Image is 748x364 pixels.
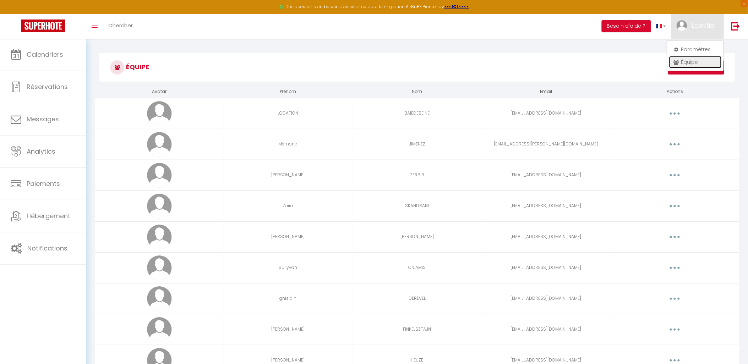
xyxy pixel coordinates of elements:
[482,86,611,98] th: Email
[147,255,172,280] img: avatar.png
[27,82,68,91] span: Réservations
[353,314,481,345] td: FINKELSZTAJN
[27,50,63,59] span: Calendriers
[224,129,353,160] td: Mémona
[103,14,138,39] a: Chercher
[224,314,353,345] td: [PERSON_NAME]
[353,221,481,252] td: [PERSON_NAME]
[224,252,353,283] td: Sullyvan
[692,21,715,30] span: Laetitia
[482,98,611,129] td: [EMAIL_ADDRESS][DOMAIN_NAME]
[27,244,67,253] span: Notifications
[224,221,353,252] td: [PERSON_NAME]
[27,211,70,220] span: Hébergement
[602,20,651,32] button: Besoin d'aide ?
[224,283,353,314] td: ghislain
[27,147,55,156] span: Analytics
[669,43,722,55] a: Paramètres
[353,160,481,191] td: ZERBIB
[482,221,611,252] td: [EMAIL_ADDRESS][DOMAIN_NAME]
[27,115,59,123] span: Messages
[671,14,724,39] a: ... Laetitia
[731,22,740,31] img: logout
[669,56,722,68] a: Équipe
[482,314,611,345] td: [EMAIL_ADDRESS][DOMAIN_NAME]
[99,53,735,82] h3: Équipe
[482,283,611,314] td: [EMAIL_ADDRESS][DOMAIN_NAME]
[21,20,65,32] img: Super Booking
[27,179,60,188] span: Paiements
[353,191,481,221] td: SKANDRANI
[611,86,739,98] th: Actions
[482,252,611,283] td: [EMAIL_ADDRESS][DOMAIN_NAME]
[353,86,481,98] th: Nom
[224,98,353,129] td: LOCATION
[224,86,353,98] th: Prénom
[147,132,172,157] img: avatar.png
[147,163,172,188] img: avatar.png
[353,129,481,160] td: JIMENEZ
[482,129,611,160] td: [EMAIL_ADDRESS][PERSON_NAME][DOMAIN_NAME]
[353,252,481,283] td: CNIAMIS
[95,86,224,98] th: Avatar
[482,160,611,191] td: [EMAIL_ADDRESS][DOMAIN_NAME]
[224,191,353,221] td: Zaira
[353,98,481,129] td: BAIEDESEINE
[108,22,133,29] span: Chercher
[147,225,172,249] img: avatar.png
[147,194,172,219] img: avatar.png
[147,101,172,126] img: avatar.png
[482,191,611,221] td: [EMAIL_ADDRESS][DOMAIN_NAME]
[677,20,687,31] img: ...
[147,317,172,342] img: avatar.png
[147,286,172,311] img: avatar.png
[353,283,481,314] td: DEREVEL
[224,160,353,191] td: [PERSON_NAME]
[444,4,469,10] a: >>> ICI <<<<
